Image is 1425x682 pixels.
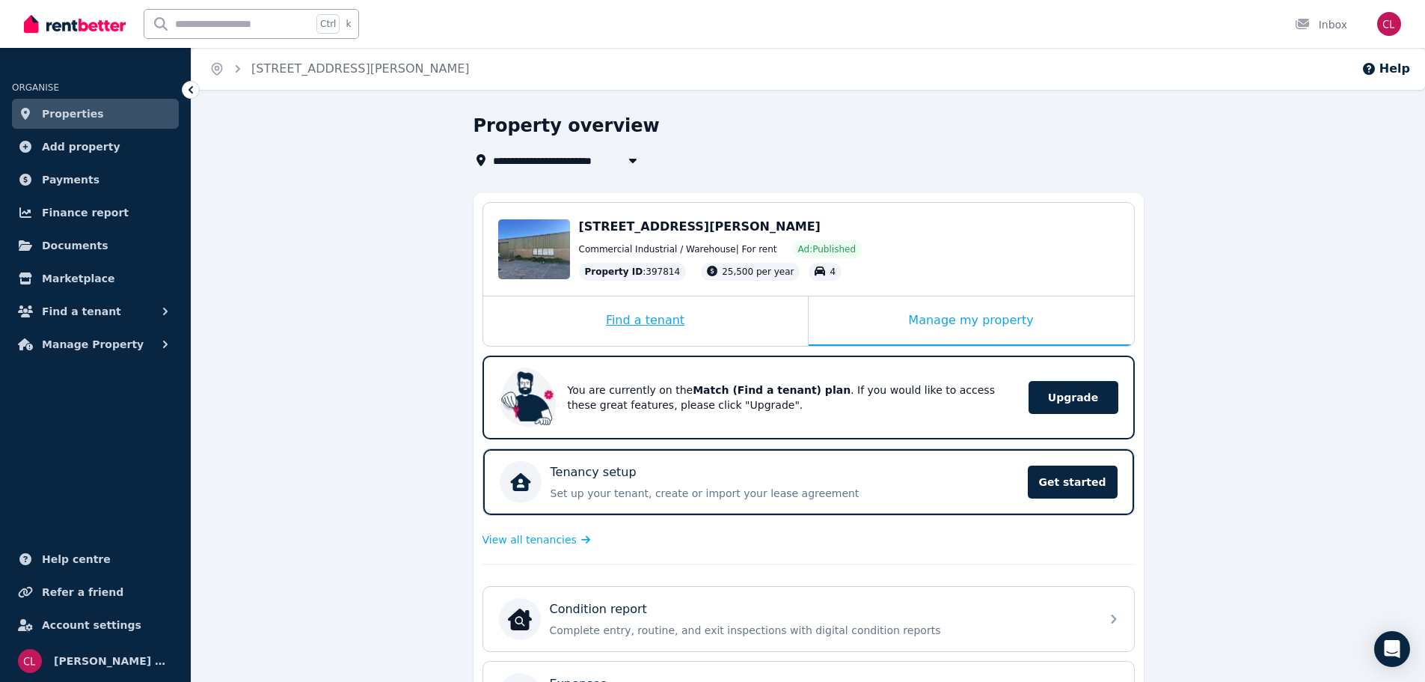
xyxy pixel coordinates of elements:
[42,616,141,634] span: Account settings
[550,623,1091,638] p: Complete entry, routine, and exit inspections with digital condition reports
[1377,12,1401,36] img: Cheryl & Dave Lambert
[12,132,179,162] a: Add property
[12,544,179,574] a: Help centre
[42,237,108,255] span: Documents
[483,296,808,346] div: Find a tenant
[42,335,144,353] span: Manage Property
[1295,17,1347,32] div: Inbox
[12,264,179,293] a: Marketplace
[42,270,114,287] span: Marketplace
[316,14,340,34] span: Ctrl
[568,383,1008,412] p: You are currently on the . If you would like to access these great features, please click "Upgrade".
[579,263,687,281] div: : 397814
[1361,60,1410,78] button: Help
[482,532,577,547] span: View all tenancies
[579,219,821,234] span: [STREET_ADDRESS][PERSON_NAME]
[798,243,856,255] span: Ad: Published
[551,486,1019,501] p: Set up your tenant, create or import your lease agreement
[693,384,851,396] b: Match (Find a tenant) plan
[474,114,660,138] h1: Property overview
[499,368,559,427] img: Upgrade RentBetter plan
[42,138,120,156] span: Add property
[42,550,111,568] span: Help centre
[12,165,179,195] a: Payments
[24,13,126,35] img: RentBetter
[483,449,1134,515] a: Tenancy setupSet up your tenant, create or import your lease agreementGet started
[251,61,470,76] a: [STREET_ADDRESS][PERSON_NAME]
[551,463,637,481] p: Tenancy setup
[42,171,99,189] span: Payments
[12,99,179,129] a: Properties
[12,231,179,261] a: Documents
[482,532,591,547] a: View all tenancies
[12,577,179,607] a: Refer a friend
[1374,631,1410,667] div: Open Intercom Messenger
[483,587,1134,651] a: Condition reportCondition reportComplete entry, routine, and exit inspections with digital condit...
[18,649,42,673] img: Cheryl & Dave Lambert
[12,296,179,326] button: Find a tenant
[508,607,532,631] img: Condition report
[722,267,794,277] span: 25,500 per year
[54,652,173,670] span: [PERSON_NAME] & [PERSON_NAME]
[12,198,179,228] a: Finance report
[42,105,104,123] span: Properties
[42,204,129,222] span: Finance report
[579,243,777,255] span: Commercial Industrial / Warehouse | For rent
[12,82,59,93] span: ORGANISE
[42,302,121,320] span: Find a tenant
[585,266,643,278] span: Property ID
[1028,466,1118,499] span: Get started
[12,610,179,640] a: Account settings
[550,600,647,618] p: Condition report
[346,18,351,30] span: k
[42,583,123,601] span: Refer a friend
[1029,381,1118,414] span: Upgrade
[809,296,1134,346] div: Manage my property
[830,267,836,277] span: 4
[191,48,488,90] nav: Breadcrumb
[12,329,179,359] button: Manage Property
